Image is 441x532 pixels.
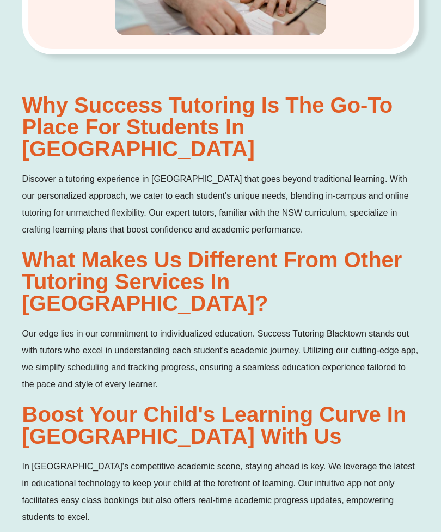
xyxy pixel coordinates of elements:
p: In [GEOGRAPHIC_DATA]'s competitive academic scene, staying ahead is key. We leverage the latest i... [22,458,419,525]
p: Discover a tutoring experience in [GEOGRAPHIC_DATA] that goes beyond traditional learning. With o... [22,170,419,238]
h2: Boost Your Child's Learning Curve in [GEOGRAPHIC_DATA] with Us [22,403,419,447]
p: Our edge lies in our commitment to individualized education. Success Tutoring Blacktown stands ou... [22,325,419,393]
iframe: Chat Widget [254,409,441,532]
h2: What Makes Us Different from Other Tutoring Services in [GEOGRAPHIC_DATA]? [22,249,419,314]
h2: Why Success Tutoring is the Go-To Place for Students in [GEOGRAPHIC_DATA] [22,94,419,160]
